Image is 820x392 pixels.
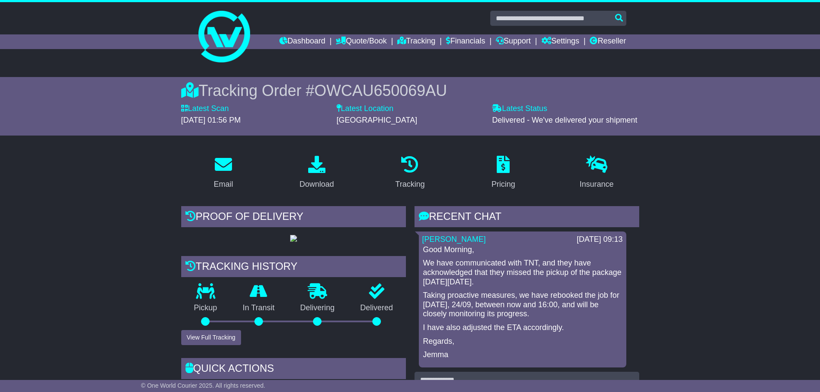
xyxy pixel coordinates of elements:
[390,153,430,193] a: Tracking
[347,303,406,313] p: Delivered
[486,153,521,193] a: Pricing
[492,116,637,124] span: Delivered - We've delivered your shipment
[423,337,622,346] p: Regards,
[574,153,619,193] a: Insurance
[181,330,241,345] button: View Full Tracking
[423,350,622,360] p: Jemma
[288,303,348,313] p: Delivering
[181,256,406,279] div: Tracking history
[492,104,547,114] label: Latest Status
[336,34,387,49] a: Quote/Book
[181,104,229,114] label: Latest Scan
[279,34,325,49] a: Dashboard
[423,291,622,319] p: Taking proactive measures, we have rebooked the job for [DATE], 24/09, between now and 16:00, and...
[580,179,614,190] div: Insurance
[492,179,515,190] div: Pricing
[423,259,622,287] p: We have communicated with TNT, and they have acknowledged that they missed the pickup of the pack...
[181,116,241,124] span: [DATE] 01:56 PM
[446,34,485,49] a: Financials
[141,382,266,389] span: © One World Courier 2025. All rights reserved.
[181,358,406,381] div: Quick Actions
[294,153,340,193] a: Download
[230,303,288,313] p: In Transit
[290,235,297,242] img: GetPodImage
[590,34,626,49] a: Reseller
[397,34,435,49] a: Tracking
[542,34,579,49] a: Settings
[208,153,238,193] a: Email
[423,245,622,255] p: Good Morning,
[422,235,486,244] a: [PERSON_NAME]
[496,34,531,49] a: Support
[337,104,393,114] label: Latest Location
[423,323,622,333] p: I have also adjusted the ETA accordingly.
[337,116,417,124] span: [GEOGRAPHIC_DATA]
[300,179,334,190] div: Download
[395,179,424,190] div: Tracking
[181,206,406,229] div: Proof of Delivery
[214,179,233,190] div: Email
[577,235,623,244] div: [DATE] 09:13
[181,303,230,313] p: Pickup
[314,82,447,99] span: OWCAU650069AU
[415,206,639,229] div: RECENT CHAT
[181,81,639,100] div: Tracking Order #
